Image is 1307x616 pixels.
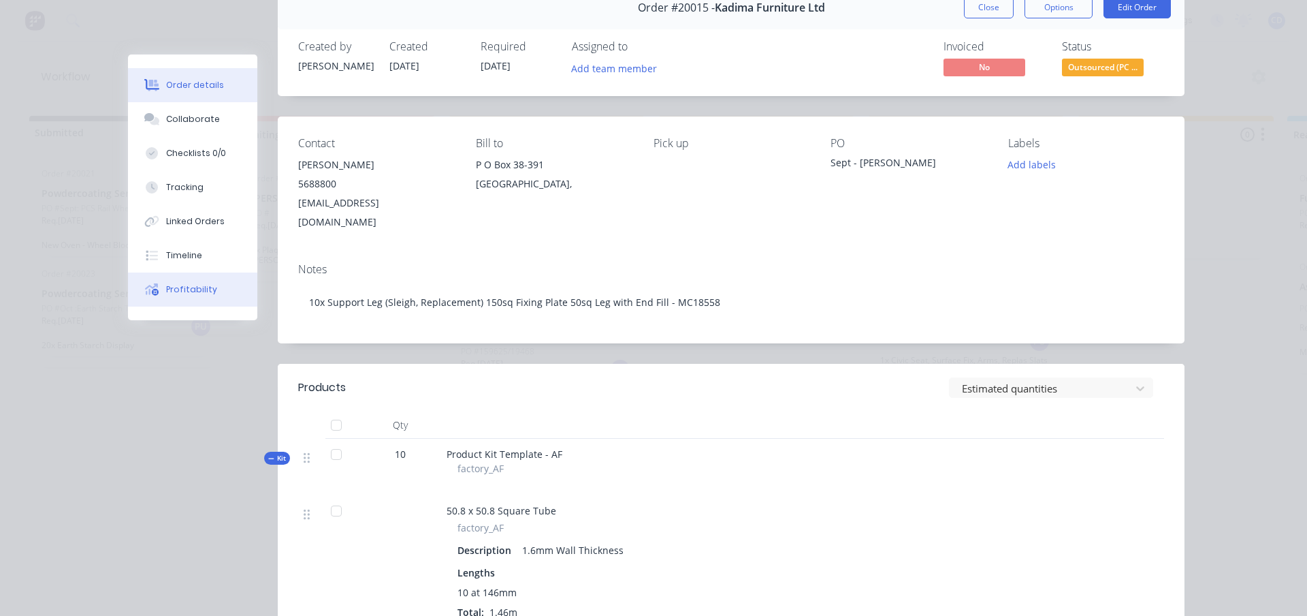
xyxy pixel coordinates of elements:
div: 10x Support Leg (Sleigh, Replacement) 150sq Fixing Plate 50sq Leg with End Fill - MC18558 [298,281,1164,323]
div: Order details [166,79,224,91]
div: Invoiced [943,40,1046,53]
button: Order details [128,68,257,102]
div: Bill to [476,137,632,150]
button: Add labels [1001,155,1063,174]
div: Linked Orders [166,215,225,228]
button: Kit [264,452,290,465]
div: Timeline [166,249,202,262]
button: Tracking [128,170,257,204]
div: Assigned to [572,40,708,53]
div: [PERSON_NAME] [298,59,373,73]
div: Checklists 0/0 [166,147,226,159]
div: Created by [298,40,373,53]
button: Checklists 0/0 [128,136,257,170]
div: [PERSON_NAME] [298,155,454,174]
span: 10 [395,447,406,461]
button: Linked Orders [128,204,257,238]
div: Qty [359,412,441,439]
div: Products [298,380,346,396]
div: Required [481,40,555,53]
button: Profitability [128,273,257,307]
div: PO [830,137,986,150]
button: Add team member [572,59,664,77]
span: 10 at 146mm [457,585,517,600]
span: factory_AF [457,461,504,476]
button: Add team member [564,59,664,77]
div: [PERSON_NAME]5688800[EMAIL_ADDRESS][DOMAIN_NAME] [298,155,454,232]
span: Lengths [457,566,495,580]
div: Status [1062,40,1164,53]
div: Pick up [653,137,809,150]
div: P O Box 38-391[GEOGRAPHIC_DATA], [476,155,632,199]
span: factory_AF [457,521,504,535]
span: 50.8 x 50.8 Square Tube [447,504,556,517]
span: Kit [268,453,286,463]
span: No [943,59,1025,76]
div: Created [389,40,464,53]
div: Contact [298,137,454,150]
button: Outsourced (PC ... [1062,59,1144,79]
div: Labels [1008,137,1164,150]
span: Product Kit Template - AF [447,448,562,461]
span: [DATE] [389,59,419,72]
div: Description [457,540,517,560]
div: Tracking [166,181,204,194]
div: 5688800 [298,174,454,194]
div: 1.6mm Wall Thickness [517,540,629,560]
div: [GEOGRAPHIC_DATA], [476,174,632,194]
div: Notes [298,263,1164,276]
div: Profitability [166,283,217,296]
span: Kadima Furniture Ltd [715,1,825,14]
div: [EMAIL_ADDRESS][DOMAIN_NAME] [298,194,454,232]
div: P O Box 38-391 [476,155,632,174]
button: Timeline [128,238,257,273]
span: Order #20015 - [638,1,715,14]
button: Collaborate [128,102,257,136]
span: Outsourced (PC ... [1062,59,1144,76]
div: Sept - [PERSON_NAME] [830,155,986,174]
div: Collaborate [166,113,220,125]
span: [DATE] [481,59,511,72]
